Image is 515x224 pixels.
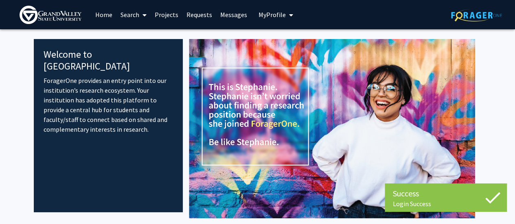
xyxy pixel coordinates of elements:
[151,0,182,29] a: Projects
[451,9,502,22] img: ForagerOne Logo
[189,39,475,218] img: Cover Image
[20,6,81,24] img: Grand Valley State University Logo
[182,0,216,29] a: Requests
[259,11,286,19] span: My Profile
[44,76,173,134] p: ForagerOne provides an entry point into our institution’s research ecosystem. Your institution ha...
[216,0,251,29] a: Messages
[91,0,116,29] a: Home
[6,187,35,218] iframe: Chat
[44,49,173,72] h4: Welcome to [GEOGRAPHIC_DATA]
[393,200,499,208] div: Login Success
[116,0,151,29] a: Search
[393,187,499,200] div: Success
